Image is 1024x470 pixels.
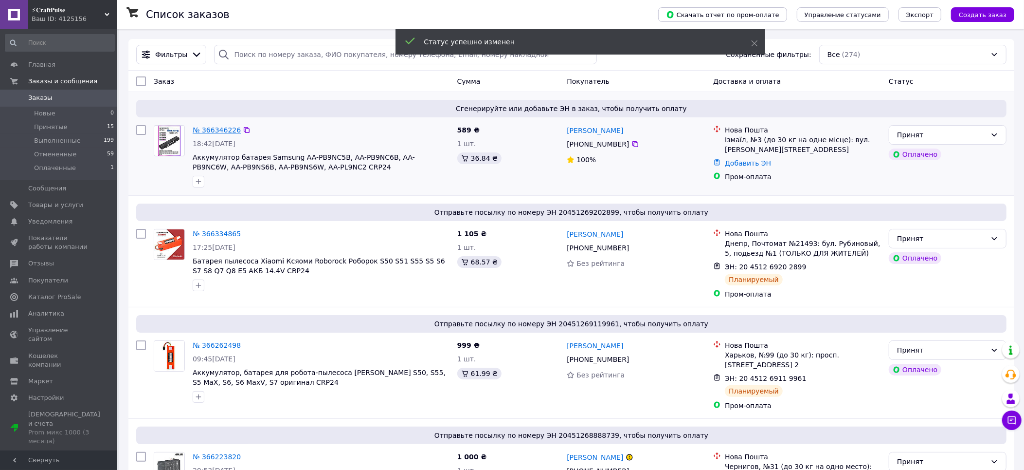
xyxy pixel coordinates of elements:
span: Товары и услуги [28,201,83,209]
span: 17:25[DATE] [193,244,235,251]
span: 1 [110,164,114,172]
div: Пром-оплата [725,289,881,299]
div: Пром-оплата [725,172,881,182]
div: Нова Пошта [725,125,881,135]
span: Показатели работы компании [28,234,90,251]
span: Экспорт [906,11,934,19]
div: [PHONE_NUMBER] [565,353,631,366]
span: Доставка и оплата [713,77,781,85]
span: 1 шт. [457,355,476,363]
span: 100% [576,156,596,164]
input: Поиск [5,34,115,52]
span: 199 [104,136,114,145]
a: Аккумулятор, батарея для робота-пылесоса [PERSON_NAME] S50, S55, S5 MaX, S6, S6 MaxV, S7 оригинал... [193,369,446,386]
a: [PERSON_NAME] [567,126,623,135]
div: Ваш ID: 4125156 [32,15,117,23]
span: Скачать отчет по пром-оплате [666,10,779,19]
span: 999 ₴ [457,341,480,349]
a: [PERSON_NAME] [567,452,623,462]
div: Планируемый [725,274,783,285]
span: Сумма [457,77,481,85]
span: Заказ [154,77,174,85]
span: 59 [107,150,114,159]
span: 1 шт. [457,244,476,251]
span: Каталог ProSale [28,293,81,301]
div: [PHONE_NUMBER] [565,241,631,255]
span: Выполненные [34,136,81,145]
span: Главная [28,60,55,69]
span: 18:42[DATE] [193,140,235,148]
span: Новые [34,109,55,118]
span: Сохраненные фильтры: [726,50,811,59]
div: Принят [897,233,987,244]
span: Создать заказ [959,11,1006,19]
span: Без рейтинга [576,260,625,267]
a: Добавить ЭН [725,159,771,167]
span: 15 [107,123,114,132]
span: 589 ₴ [457,126,480,134]
span: ⚡𝐂𝐫𝐚𝐟𝐭𝐏𝐮𝐥𝐬𝐞 [32,6,105,15]
span: Покупатели [28,276,68,285]
a: № 366223820 [193,453,241,461]
div: Нова Пошта [725,229,881,239]
span: [DEMOGRAPHIC_DATA] и счета [28,410,100,446]
button: Управление статусами [797,7,889,22]
a: Фото товару [154,125,185,156]
span: Статус [889,77,914,85]
a: № 366334865 [193,230,241,238]
img: Фото товару [154,341,184,371]
div: Пром-оплата [725,401,881,411]
span: Заказы [28,94,52,102]
div: Планируемый [725,385,783,397]
span: 1 000 ₴ [457,453,487,461]
div: 61.99 ₴ [457,368,502,379]
span: ЭН: 20 4512 6920 2899 [725,263,807,271]
span: Отправьте посылку по номеру ЭН 20451269119961, чтобы получить оплату [140,319,1003,329]
a: [PERSON_NAME] [567,229,623,239]
span: 1 105 ₴ [457,230,487,238]
span: Заказы и сообщения [28,77,97,86]
div: Оплачено [889,149,941,160]
div: Нова Пошта [725,340,881,350]
a: № 366346226 [193,126,241,134]
span: Настройки [28,394,64,402]
span: Покупатель [567,77,610,85]
div: 68.57 ₴ [457,256,502,268]
div: Ізмаїл, №3 (до 30 кг на одне місце): вул. [PERSON_NAME][STREET_ADDRESS] [725,135,881,154]
span: Маркет [28,377,53,386]
span: Принятые [34,123,68,132]
span: Отправьте посылку по номеру ЭН 20451268888739, чтобы получить оплату [140,431,1003,440]
div: 36.84 ₴ [457,152,502,164]
button: Скачать отчет по пром-оплате [658,7,787,22]
div: Prom микс 1000 (3 месяца) [28,428,100,446]
h1: Список заказов [146,9,230,20]
span: Аккумулятор батарея Samsung AA-PB9NC5B, AA-PB9NC6B, AA-PB9NC6W, AA-PB9NS6B, AA-PB9NS6W, AA-PL9NC2... [193,153,415,171]
div: Принят [897,345,987,356]
span: 09:45[DATE] [193,355,235,363]
span: Отправьте посылку по номеру ЭН 20451269202899, чтобы получить оплату [140,207,1003,217]
div: Днепр, Почтомат №21493: бул. Рубиновый, 5, подьезд №1 (ТОЛЬКО ДЛЯ ЖИТЕЛЕЙ) [725,239,881,258]
span: Кошелек компании [28,352,90,369]
a: Батарея пылесоса Xiaomi Ксяоми Roborock Роборок S50 S51 S55 S5 S6 S7 S8 Q7 Q8 E5 АКБ 14.4V CRP24 [193,257,445,275]
button: Создать заказ [951,7,1014,22]
span: 1 шт. [457,140,476,148]
div: Нова Пошта [725,452,881,462]
a: [PERSON_NAME] [567,341,623,351]
span: Отзывы [28,259,54,268]
span: Оплаченные [34,164,76,172]
span: Сообщения [28,184,66,193]
div: Принят [897,130,987,140]
div: Оплачено [889,252,941,264]
span: Аналитика [28,309,64,318]
a: № 366262498 [193,341,241,349]
a: Создать заказ [941,10,1014,18]
div: [PHONE_NUMBER] [565,137,631,151]
span: Все [827,50,840,59]
div: Оплачено [889,364,941,376]
span: Управление статусами [805,11,881,19]
span: Фильтры [155,50,187,59]
span: Управление сайтом [28,326,90,343]
span: Отмененные [34,150,76,159]
span: Сгенерируйте или добавьте ЭН в заказ, чтобы получить оплату [140,104,1003,113]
